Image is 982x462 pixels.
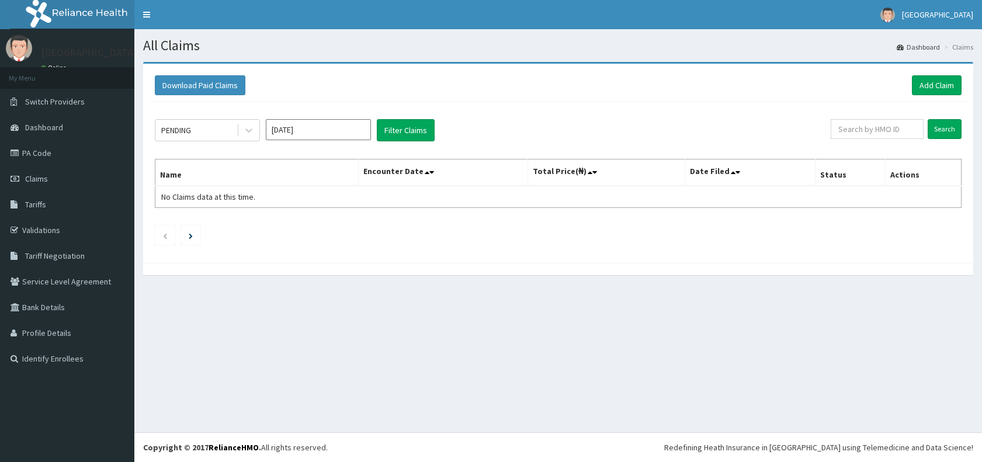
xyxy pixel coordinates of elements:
input: Search by HMO ID [831,119,924,139]
th: Actions [886,159,962,186]
input: Search [928,119,962,139]
span: Claims [25,173,48,184]
th: Date Filed [685,159,816,186]
li: Claims [941,42,973,52]
th: Total Price(₦) [528,159,685,186]
div: PENDING [161,124,191,136]
h1: All Claims [143,38,973,53]
footer: All rights reserved. [134,432,982,462]
span: [GEOGRAPHIC_DATA] [902,9,973,20]
span: Switch Providers [25,96,85,107]
div: Redefining Heath Insurance in [GEOGRAPHIC_DATA] using Telemedicine and Data Science! [664,442,973,453]
span: No Claims data at this time. [161,192,255,202]
a: Previous page [162,230,168,241]
th: Status [816,159,886,186]
p: [GEOGRAPHIC_DATA] [41,47,137,58]
input: Select Month and Year [266,119,371,140]
a: Next page [189,230,193,241]
img: User Image [880,8,895,22]
a: Add Claim [912,75,962,95]
th: Encounter Date [358,159,528,186]
a: Online [41,64,69,72]
span: Tariffs [25,199,46,210]
button: Filter Claims [377,119,435,141]
th: Name [155,159,359,186]
strong: Copyright © 2017 . [143,442,261,453]
img: User Image [6,35,32,61]
a: RelianceHMO [209,442,259,453]
span: Dashboard [25,122,63,133]
a: Dashboard [897,42,940,52]
button: Download Paid Claims [155,75,245,95]
span: Tariff Negotiation [25,251,85,261]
